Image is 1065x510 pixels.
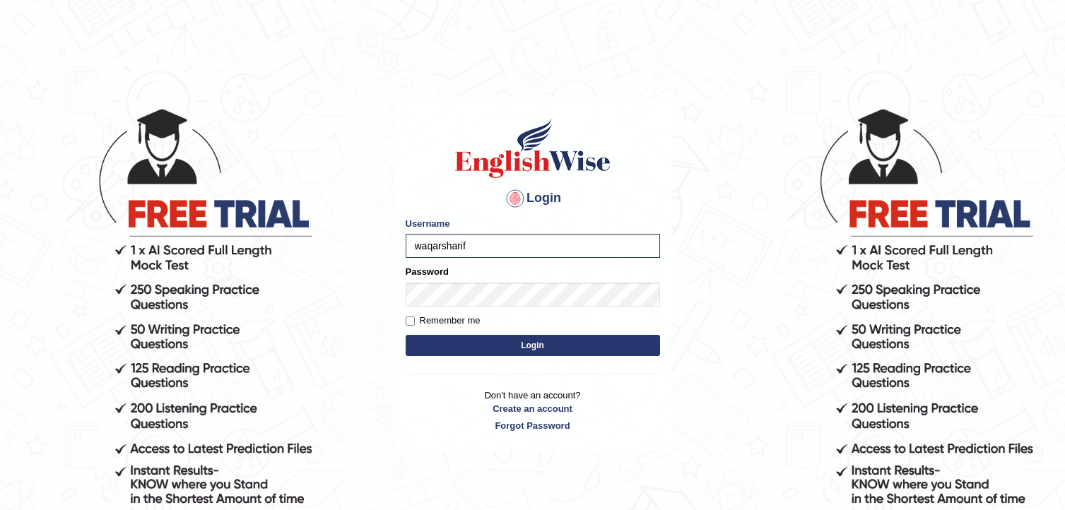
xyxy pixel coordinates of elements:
a: Forgot Password [406,419,660,432]
img: Logo of English Wise sign in for intelligent practice with AI [452,117,613,180]
label: Password [406,265,449,278]
label: Username [406,217,450,230]
p: Don't have an account? [406,389,660,432]
label: Remember me [406,314,481,328]
a: Create an account [406,402,660,415]
input: Remember me [406,316,415,326]
button: Login [406,335,660,356]
h4: Login [406,187,660,210]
